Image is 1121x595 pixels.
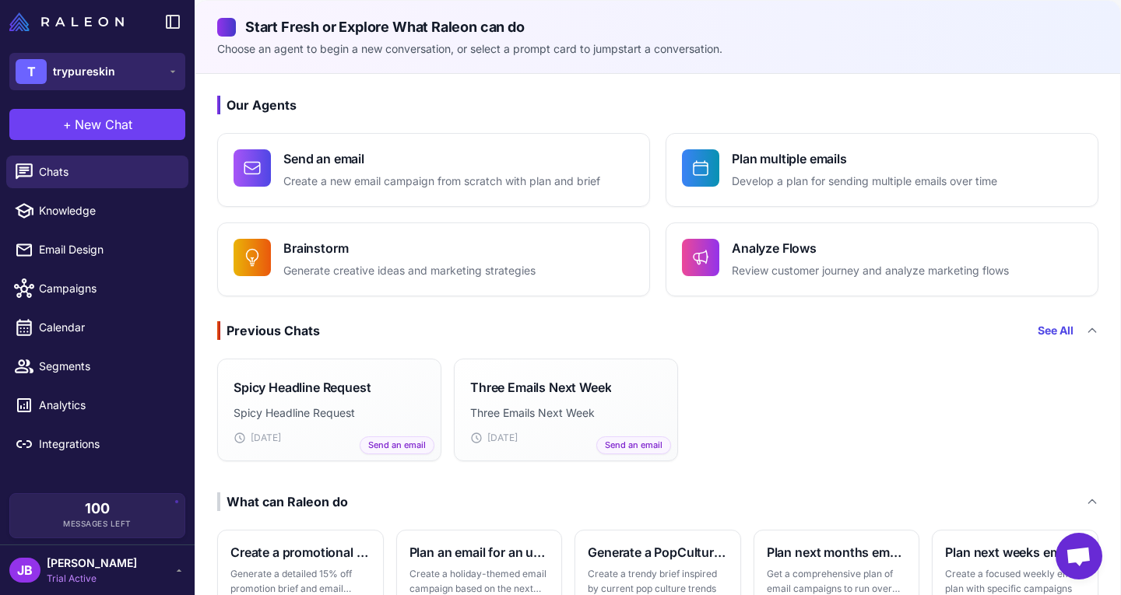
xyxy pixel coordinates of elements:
p: Choose an agent to begin a new conversation, or select a prompt card to jumpstart a conversation. [217,40,1098,58]
img: Raleon Logo [9,12,124,31]
span: Campaigns [39,280,176,297]
h4: Analyze Flows [732,239,1009,257]
span: Trial Active [47,572,137,586]
button: BrainstormGenerate creative ideas and marketing strategies [217,222,650,296]
div: What can Raleon do [217,492,348,511]
span: Segments [39,358,176,375]
a: Calendar [6,311,188,344]
button: Analyze FlowsReview customer journey and analyze marketing flows [666,222,1098,296]
a: Knowledge [6,194,188,227]
div: Open chat [1056,533,1102,579]
h3: Three Emails Next Week [470,378,611,397]
span: Calendar [39,319,176,336]
button: Ttrypureskin [9,53,185,90]
h3: Plan next months emails [767,543,907,562]
span: 100 [85,502,110,516]
p: Three Emails Next Week [470,404,662,422]
h4: Plan multiple emails [732,149,997,168]
div: T [16,59,47,84]
span: Chats [39,163,176,180]
button: +New Chat [9,109,185,140]
a: Raleon Logo [9,12,130,31]
a: Campaigns [6,272,188,305]
div: Previous Chats [217,321,320,340]
span: Integrations [39,436,176,453]
button: Send an emailCreate a new email campaign from scratch with plan and brief [217,133,650,207]
h3: Plan next weeks emails [945,543,1085,562]
div: [DATE] [234,431,425,445]
span: New Chat [75,115,132,134]
p: Spicy Headline Request [234,404,425,422]
h3: Spicy Headline Request [234,378,371,397]
div: [DATE] [470,431,662,445]
button: Plan multiple emailsDevelop a plan for sending multiple emails over time [666,133,1098,207]
p: Review customer journey and analyze marketing flows [732,262,1009,280]
a: Analytics [6,389,188,422]
h4: Brainstorm [283,239,536,257]
span: trypureskin [53,63,115,80]
div: JB [9,558,40,583]
span: Analytics [39,397,176,414]
h4: Send an email [283,149,600,168]
span: Send an email [360,436,434,454]
a: Chats [6,156,188,188]
a: Integrations [6,428,188,460]
p: Generate creative ideas and marketing strategies [283,262,536,280]
span: + [63,115,72,134]
a: Email Design [6,233,188,266]
h3: Create a promotional brief and email [230,543,371,562]
p: Create a new email campaign from scratch with plan and brief [283,173,600,191]
span: Email Design [39,241,176,258]
a: Segments [6,350,188,383]
span: [PERSON_NAME] [47,555,137,572]
a: See All [1038,322,1074,339]
h3: Generate a PopCulture themed brief [588,543,728,562]
span: Messages Left [63,518,132,530]
h3: Plan an email for an upcoming holiday [409,543,550,562]
p: Develop a plan for sending multiple emails over time [732,173,997,191]
span: Knowledge [39,202,176,219]
span: Send an email [596,436,671,454]
h3: Our Agents [217,96,1098,114]
h2: Start Fresh or Explore What Raleon can do [217,16,1098,37]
